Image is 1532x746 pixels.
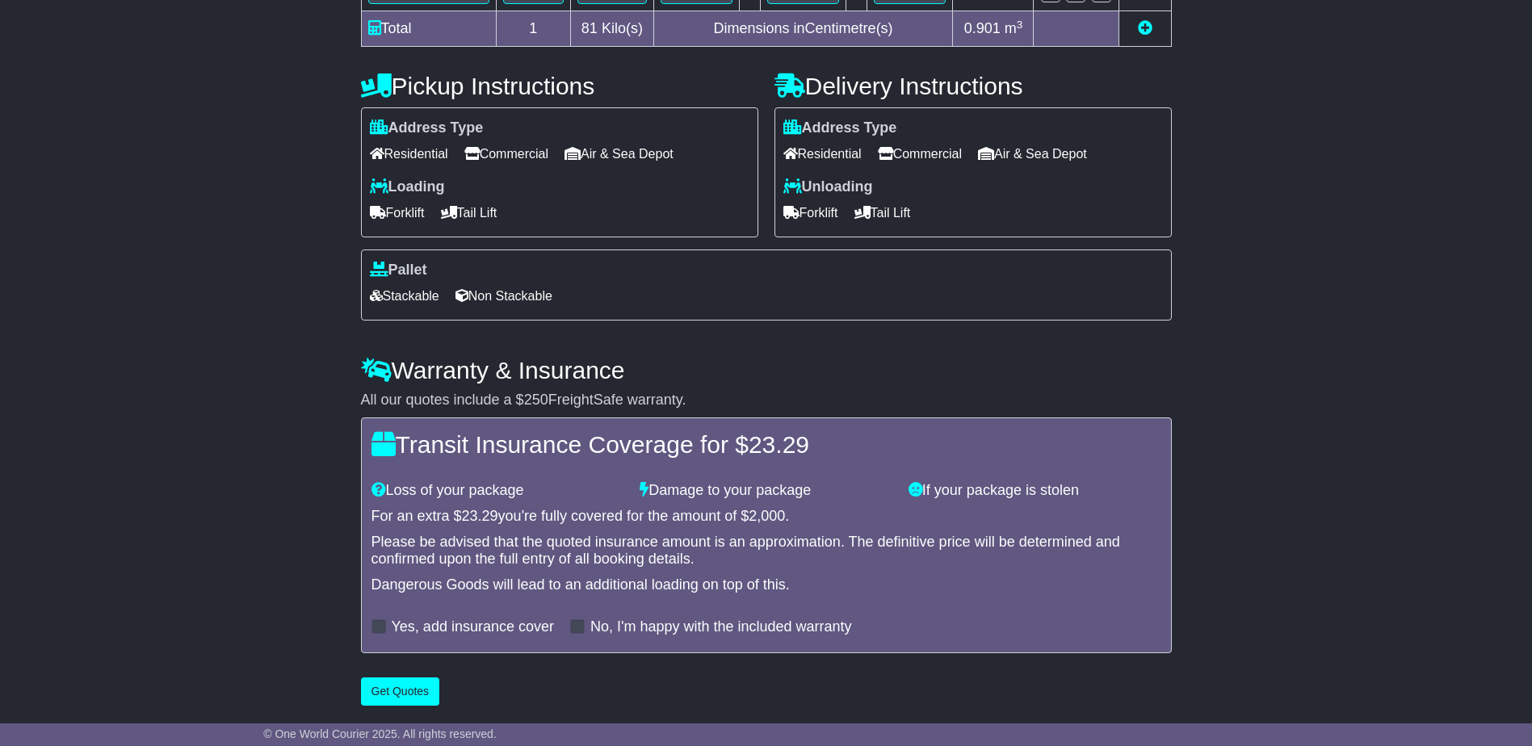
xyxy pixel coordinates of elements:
span: Commercial [464,141,548,166]
span: 23.29 [462,508,498,524]
div: Please be advised that the quoted insurance amount is an approximation. The definitive price will... [371,534,1161,568]
span: Commercial [878,141,962,166]
h4: Warranty & Insurance [361,357,1172,383]
div: Damage to your package [632,482,900,500]
sup: 3 [1017,19,1023,31]
h4: Delivery Instructions [774,73,1172,99]
label: Loading [370,178,445,196]
div: Dangerous Goods will lead to an additional loading on top of this. [371,576,1161,594]
span: Non Stackable [455,283,552,308]
td: Kilo(s) [571,11,654,47]
td: 1 [496,11,571,47]
button: Get Quotes [361,677,440,706]
div: If your package is stolen [900,482,1169,500]
span: Residential [783,141,862,166]
span: Residential [370,141,448,166]
span: 23.29 [749,431,809,458]
div: Loss of your package [363,482,632,500]
span: 250 [524,392,548,408]
td: Dimensions in Centimetre(s) [653,11,953,47]
div: For an extra $ you're fully covered for the amount of $ . [371,508,1161,526]
label: Yes, add insurance cover [392,618,554,636]
label: Address Type [370,119,484,137]
span: 2,000 [749,508,785,524]
span: Air & Sea Depot [978,141,1087,166]
div: All our quotes include a $ FreightSafe warranty. [361,392,1172,409]
h4: Transit Insurance Coverage for $ [371,431,1161,458]
label: No, I'm happy with the included warranty [590,618,852,636]
span: Forklift [370,200,425,225]
a: Add new item [1138,20,1152,36]
h4: Pickup Instructions [361,73,758,99]
span: m [1005,20,1023,36]
label: Address Type [783,119,897,137]
span: Tail Lift [854,200,911,225]
td: Total [361,11,496,47]
label: Pallet [370,262,427,279]
span: Tail Lift [441,200,497,225]
label: Unloading [783,178,873,196]
span: Forklift [783,200,838,225]
span: © One World Courier 2025. All rights reserved. [263,727,497,740]
span: Air & Sea Depot [565,141,674,166]
span: 0.901 [964,20,1001,36]
span: 81 [581,20,598,36]
span: Stackable [370,283,439,308]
